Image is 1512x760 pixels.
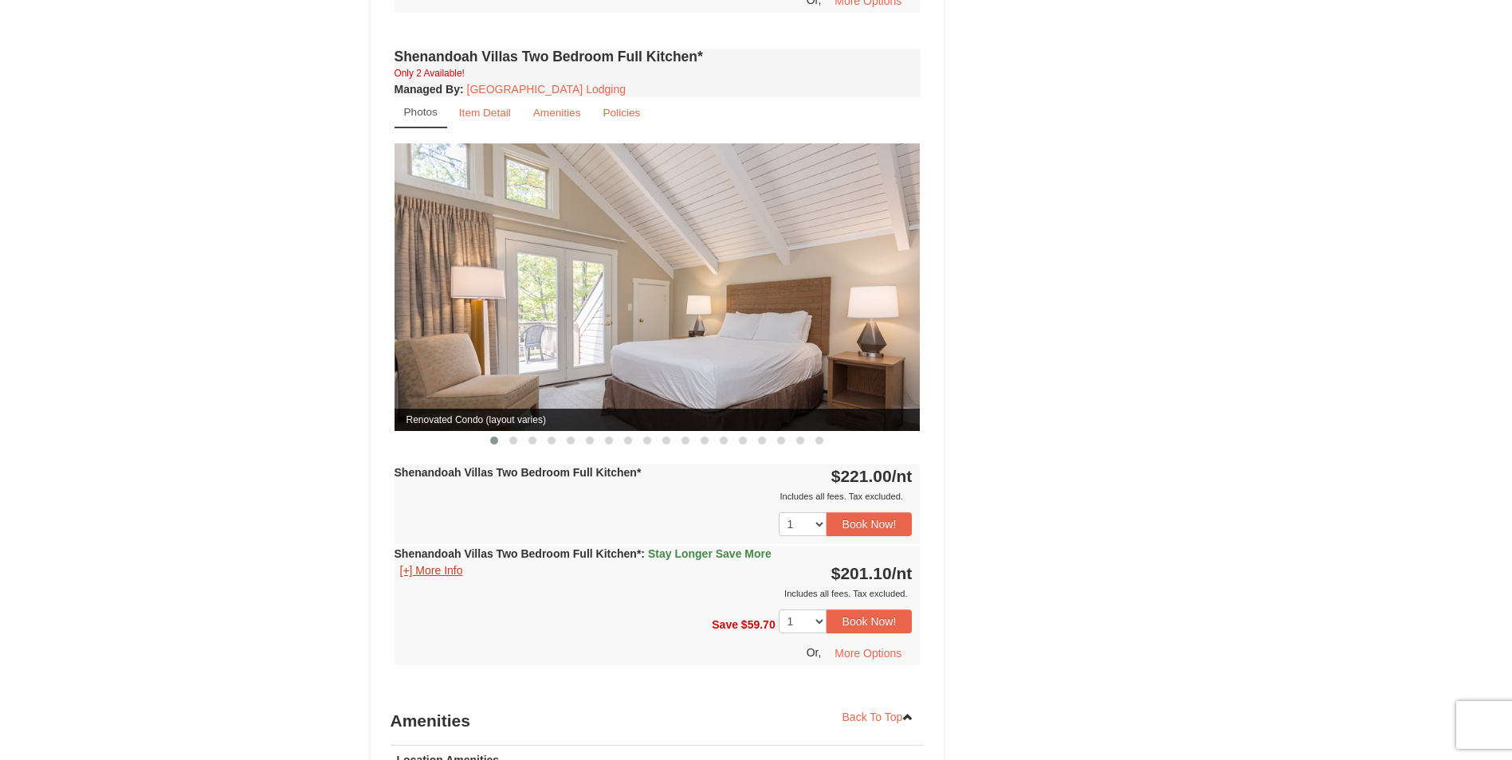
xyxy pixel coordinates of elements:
[395,49,921,65] h4: Shenandoah Villas Two Bedroom Full Kitchen*
[391,705,925,737] h3: Amenities
[712,618,738,631] span: Save
[648,547,772,560] span: Stay Longer Save More
[831,564,892,582] span: $201.10
[395,488,913,504] div: Includes all fees. Tax excluded.
[449,97,521,128] a: Item Detail
[395,68,465,79] small: Only 2 Available!
[892,564,913,582] span: /nt
[395,143,921,431] img: Renovated Condo (layout varies)
[807,646,822,659] span: Or,
[395,586,913,601] div: Includes all fees. Tax excluded.
[741,618,776,631] span: $59.70
[395,409,921,431] span: Renovated Condo (layout varies)
[603,107,640,119] small: Policies
[395,466,642,479] strong: Shenandoah Villas Two Bedroom Full Kitchen*
[395,83,460,96] span: Managed By
[592,97,650,128] a: Policies
[395,562,469,579] button: [+] More Info
[824,641,912,665] button: More Options
[827,609,913,633] button: Book Now!
[641,547,645,560] span: :
[467,83,626,96] a: [GEOGRAPHIC_DATA] Lodging
[404,106,438,118] small: Photos
[827,512,913,536] button: Book Now!
[832,705,925,729] a: Back To Top
[395,83,464,96] strong: :
[395,547,772,560] strong: Shenandoah Villas Two Bedroom Full Kitchen*
[533,107,581,119] small: Amenities
[892,467,913,485] span: /nt
[523,97,591,128] a: Amenities
[395,97,447,128] a: Photos
[831,467,913,485] strong: $221.00
[459,107,511,119] small: Item Detail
